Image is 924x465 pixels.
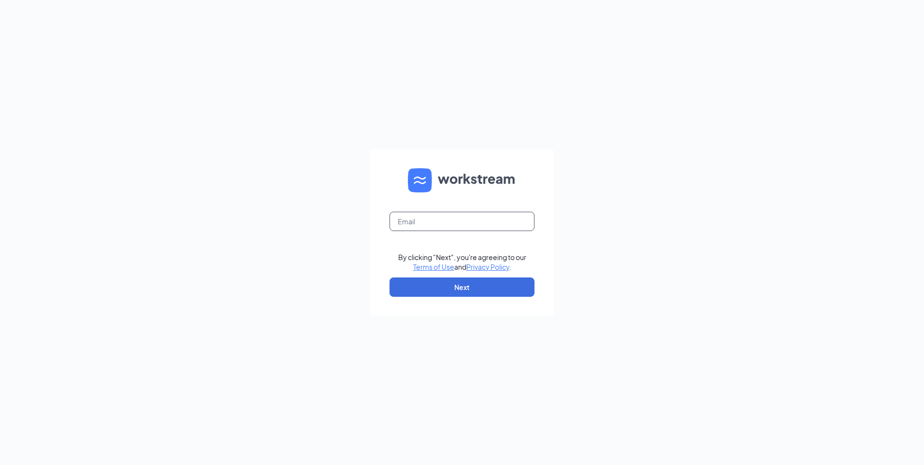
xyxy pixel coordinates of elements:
img: WS logo and Workstream text [408,168,516,192]
div: By clicking "Next", you're agreeing to our and . [398,252,526,272]
a: Terms of Use [413,262,454,271]
input: Email [390,212,534,231]
a: Privacy Policy [466,262,509,271]
button: Next [390,277,534,297]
